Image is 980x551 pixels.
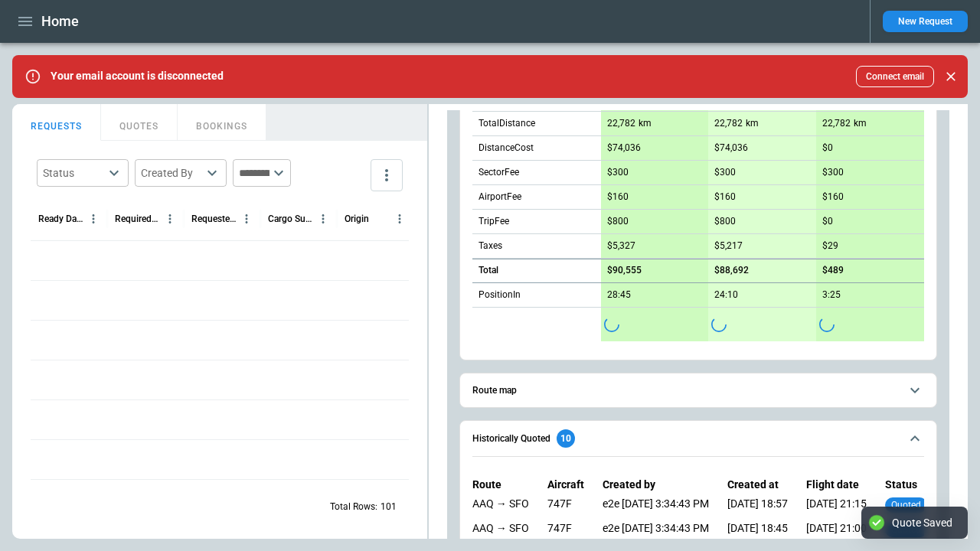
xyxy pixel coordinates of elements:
div: [DATE] 21:15 [806,497,867,516]
p: SectorFee [479,166,519,179]
p: $0 [822,142,833,154]
div: [DATE] 21:00 [806,522,867,540]
p: $800 [714,216,736,227]
div: 10 [557,429,575,448]
p: $300 [714,167,736,178]
div: dismiss [940,60,962,93]
h6: Historically Quoted [472,434,550,444]
p: 3:25 [822,289,841,301]
p: 22,782 [714,118,743,129]
div: Quote Saved [892,516,952,530]
p: Your email account is disconnected [51,70,224,83]
p: 22,782 [607,118,635,129]
p: $800 [607,216,629,227]
button: Requested Route column menu [237,209,256,229]
h1: Home [41,12,79,31]
div: MEX → (positioning) → AAQ → (live) → PEX → (live) → SFO [472,497,529,516]
div: e2e [DATE] 3:34:43 PM [603,522,709,540]
p: AirportFee [479,191,521,204]
p: $88,692 [714,265,749,276]
p: $160 [822,191,844,203]
div: Status [43,165,104,181]
div: [DATE] 18:45 [727,522,788,540]
p: DistanceCost [479,142,534,155]
button: Close [940,66,962,87]
button: BOOKINGS [178,104,266,141]
div: Cargo Summary [268,214,313,224]
p: $300 [607,167,629,178]
p: Flight date [806,478,867,491]
div: Requested Route [191,214,237,224]
p: $5,217 [714,240,743,252]
button: Connect email [856,66,934,87]
p: $300 [822,167,844,178]
div: MEX → (positioning) → AAQ → (live) → PEX → (live) → SFO [472,522,529,540]
p: 101 [381,500,397,514]
button: Ready Date & Time (UTC) column menu [83,209,103,229]
div: [DATE] 18:57 [727,497,788,516]
p: km [639,117,652,130]
p: $489 [822,265,844,276]
button: Historically Quoted10 [472,421,924,456]
h6: Total [479,266,498,275]
button: more [371,159,403,191]
div: Ready Date & Time (UTC) [38,214,83,224]
p: Status [885,478,927,491]
div: Required Date & Time (UTC) [115,214,160,224]
button: Route map [472,373,924,408]
div: 747F [547,522,584,540]
p: Created by [603,478,709,491]
div: 747F [547,497,584,516]
p: km [854,117,867,130]
button: Required Date & Time (UTC) column menu [160,209,180,229]
p: PositionIn [479,289,521,302]
p: 22,782 [822,118,851,129]
p: Aircraft [547,478,584,491]
button: New Request [883,11,968,32]
button: Cargo Summary column menu [313,209,333,229]
p: Created at [727,478,788,491]
p: Route [472,478,529,491]
p: Taxes [479,240,502,253]
p: $160 [714,191,736,203]
p: $74,036 [714,142,748,154]
p: TripFee [479,215,509,228]
div: e2e [DATE] 3:34:43 PM [603,497,709,516]
p: $5,327 [607,240,635,252]
p: $74,036 [607,142,641,154]
button: REQUESTS [12,104,101,141]
p: km [746,117,759,130]
div: Origin [345,214,369,224]
p: $0 [822,216,833,227]
p: $160 [607,191,629,203]
button: Origin column menu [390,209,410,229]
p: 28:45 [607,289,631,301]
p: $29 [822,240,838,252]
span: quoted [888,500,924,510]
p: $90,555 [607,265,642,276]
p: 24:10 [714,289,738,301]
p: TotalDistance [479,117,535,130]
button: QUOTES [101,104,178,141]
h6: Route map [472,386,517,396]
p: Total Rows: [330,500,377,514]
div: Created By [141,165,202,181]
